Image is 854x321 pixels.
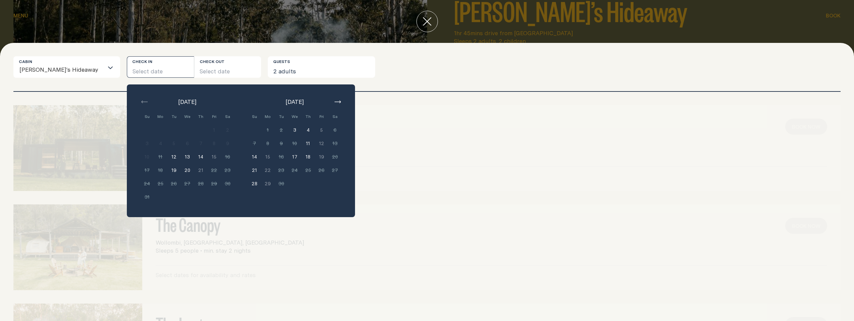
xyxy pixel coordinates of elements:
[274,164,288,177] button: 23
[207,110,221,123] div: Fri
[178,98,196,106] span: [DATE]
[140,150,154,164] button: 10
[248,137,261,150] button: 7
[328,137,342,150] button: 13
[194,164,207,177] button: 21
[167,150,181,164] button: 12
[154,164,167,177] button: 18
[221,137,234,150] button: 9
[154,177,167,190] button: 25
[248,110,261,123] div: Su
[286,98,304,106] span: [DATE]
[261,177,274,190] button: 29
[248,150,261,164] button: 14
[261,110,274,123] div: Mo
[221,123,234,137] button: 2
[315,110,328,123] div: Fri
[274,110,288,123] div: Tu
[248,164,261,177] button: 21
[288,137,301,150] button: 10
[328,150,342,164] button: 20
[167,164,181,177] button: 19
[181,164,194,177] button: 20
[140,164,154,177] button: 17
[140,190,154,204] button: 31
[140,177,154,190] button: 24
[19,62,99,77] span: [PERSON_NAME]’s Hideaway
[167,110,181,123] div: Tu
[301,150,315,164] button: 18
[301,137,315,150] button: 11
[416,11,438,32] button: close
[140,110,154,123] div: Su
[194,177,207,190] button: 28
[261,164,274,177] button: 22
[167,137,181,150] button: 5
[99,63,104,77] input: Search for option
[315,150,328,164] button: 19
[207,177,221,190] button: 29
[315,123,328,137] button: 5
[301,164,315,177] button: 25
[261,123,274,137] button: 1
[194,150,207,164] button: 14
[328,164,342,177] button: 27
[181,137,194,150] button: 6
[221,177,234,190] button: 30
[274,137,288,150] button: 9
[207,123,221,137] button: 1
[221,150,234,164] button: 16
[273,59,290,64] label: Guests
[315,137,328,150] button: 12
[261,137,274,150] button: 8
[181,150,194,164] button: 13
[154,150,167,164] button: 11
[207,137,221,150] button: 8
[181,110,194,123] div: We
[274,123,288,137] button: 2
[274,177,288,190] button: 30
[140,137,154,150] button: 3
[194,56,261,78] button: Select date
[167,177,181,190] button: 26
[274,150,288,164] button: 16
[154,110,167,123] div: Mo
[301,110,315,123] div: Th
[248,177,261,190] button: 28
[268,56,375,78] button: 2 adults
[315,164,328,177] button: 26
[207,164,221,177] button: 22
[154,137,167,150] button: 4
[194,110,207,123] div: Th
[301,123,315,137] button: 4
[328,110,342,123] div: Sa
[127,56,194,78] button: Select date
[221,164,234,177] button: 23
[13,56,120,78] div: Search for option
[181,177,194,190] button: 27
[194,137,207,150] button: 7
[288,110,301,123] div: We
[288,164,301,177] button: 24
[328,123,342,137] button: 6
[288,150,301,164] button: 17
[288,123,301,137] button: 3
[261,150,274,164] button: 15
[207,150,221,164] button: 15
[221,110,234,123] div: Sa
